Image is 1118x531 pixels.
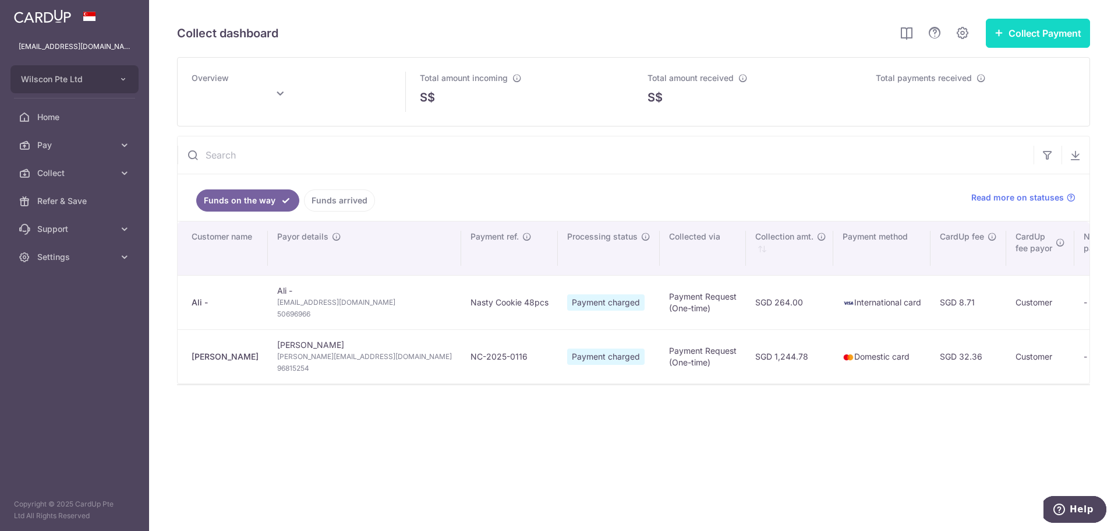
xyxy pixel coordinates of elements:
[660,275,746,329] td: Payment Request (One-time)
[19,41,130,52] p: [EMAIL_ADDRESS][DOMAIN_NAME]
[277,363,452,374] span: 96815254
[268,221,461,275] th: Payor details
[277,351,452,363] span: [PERSON_NAME][EMAIL_ADDRESS][DOMAIN_NAME]
[14,9,71,23] img: CardUp
[178,136,1034,174] input: Search
[192,297,259,308] div: Ali -
[37,111,114,123] span: Home
[660,221,746,275] th: Collected via
[37,195,114,207] span: Refer & Save
[940,231,984,242] span: CardUp fee
[470,231,519,242] span: Payment ref.
[843,297,854,309] img: visa-sm-192604c4577d2d35970c8ed26b86981c2741ebd56154ab54ad91a526f0f24972.png
[567,294,645,311] span: Payment charged
[1016,231,1052,254] span: CardUp fee payor
[277,231,328,242] span: Payor details
[746,275,833,329] td: SGD 264.00
[26,8,50,19] span: Help
[931,275,1006,329] td: SGD 8.71
[833,329,931,384] td: Domestic card
[461,275,558,329] td: Nasty Cookie 48pcs
[971,192,1075,203] a: Read more on statuses
[461,329,558,384] td: NC-2025-0116
[648,73,734,83] span: Total amount received
[833,275,931,329] td: International card
[177,24,278,43] h5: Collect dashboard
[37,139,114,151] span: Pay
[1006,275,1074,329] td: Customer
[843,351,854,363] img: mastercard-sm-87a3fd1e0bddd137fecb07648320f44c262e2538e7db6024463105ddbc961eb2.png
[648,89,663,106] span: S$
[931,329,1006,384] td: SGD 32.36
[192,73,229,83] span: Overview
[558,221,660,275] th: Processing status
[746,221,833,275] th: Collection amt. : activate to sort column ascending
[931,221,1006,275] th: CardUp fee
[876,73,972,83] span: Total payments received
[461,221,558,275] th: Payment ref.
[21,73,107,85] span: Wilscon Pte Ltd
[746,329,833,384] td: SGD 1,244.78
[37,251,114,263] span: Settings
[971,192,1064,203] span: Read more on statuses
[178,221,268,275] th: Customer name
[192,351,259,363] div: [PERSON_NAME]
[304,189,375,212] a: Funds arrived
[268,329,461,384] td: [PERSON_NAME]
[196,189,299,212] a: Funds on the way
[567,349,645,365] span: Payment charged
[1006,329,1074,384] td: Customer
[37,167,114,179] span: Collect
[268,275,461,329] td: Ali -
[37,223,114,235] span: Support
[986,19,1090,48] button: Collect Payment
[1006,221,1074,275] th: CardUpfee payor
[420,89,435,106] span: S$
[567,231,638,242] span: Processing status
[420,73,508,83] span: Total amount incoming
[660,329,746,384] td: Payment Request (One-time)
[277,308,452,320] span: 50696966
[755,231,813,242] span: Collection amt.
[277,297,452,308] span: [EMAIL_ADDRESS][DOMAIN_NAME]
[833,221,931,275] th: Payment method
[10,65,139,93] button: Wilscon Pte Ltd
